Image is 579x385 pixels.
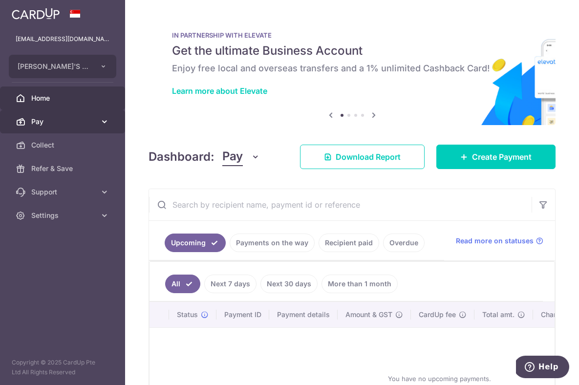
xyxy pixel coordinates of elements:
span: Read more on statuses [456,236,534,246]
span: Total amt. [482,310,515,320]
iframe: Opens a widget where you can find more information [516,356,569,380]
span: Home [31,93,96,103]
span: Settings [31,211,96,220]
a: Next 7 days [204,275,257,293]
h6: Enjoy free local and overseas transfers and a 1% unlimited Cashback Card! [172,63,532,74]
a: Learn more about Elevate [172,86,267,96]
span: Download Report [336,151,401,163]
img: CardUp [12,8,60,20]
input: Search by recipient name, payment id or reference [149,189,532,220]
button: [PERSON_NAME]'S TANDOOR PTE. LTD. [9,55,116,78]
span: Pay [31,117,96,127]
span: CardUp fee [419,310,456,320]
a: Upcoming [165,234,226,252]
a: Next 30 days [260,275,318,293]
span: Support [31,187,96,197]
a: Download Report [300,145,425,169]
a: More than 1 month [322,275,398,293]
th: Payment ID [216,302,269,327]
h4: Dashboard: [149,148,214,166]
span: Refer & Save [31,164,96,173]
a: Read more on statuses [456,236,543,246]
a: Overdue [383,234,425,252]
button: Pay [222,148,260,166]
span: Create Payment [472,151,532,163]
p: [EMAIL_ADDRESS][DOMAIN_NAME] [16,34,109,44]
a: Recipient paid [319,234,379,252]
a: All [165,275,200,293]
h5: Get the ultimate Business Account [172,43,532,59]
a: Payments on the way [230,234,315,252]
span: Amount & GST [345,310,392,320]
p: IN PARTNERSHIP WITH ELEVATE [172,31,532,39]
span: [PERSON_NAME]'S TANDOOR PTE. LTD. [18,62,90,71]
span: Collect [31,140,96,150]
span: Status [177,310,198,320]
span: Pay [222,148,243,166]
a: Create Payment [436,145,556,169]
img: Renovation banner [149,16,556,125]
th: Payment details [269,302,338,327]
